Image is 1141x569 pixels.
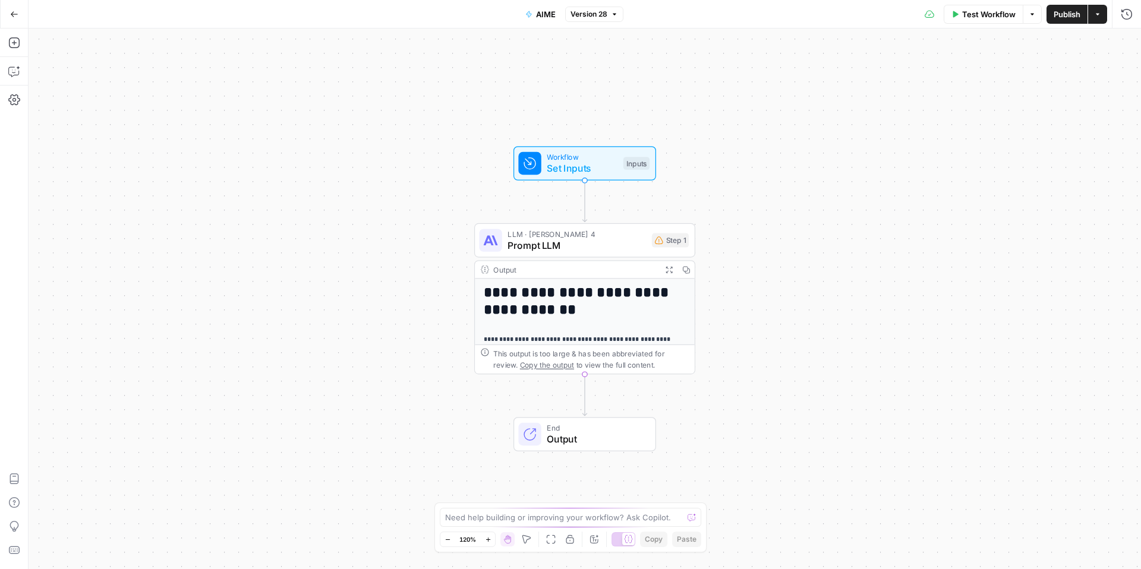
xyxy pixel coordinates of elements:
button: Version 28 [565,7,623,22]
span: LLM · [PERSON_NAME] 4 [508,228,646,239]
span: Set Inputs [547,161,617,175]
span: Copy the output [520,361,574,369]
span: AIME [536,8,556,20]
div: Inputs [623,157,650,170]
span: End [547,422,644,434]
g: Edge from start to step_1 [582,181,587,222]
button: Test Workflow [944,5,1023,24]
div: EndOutput [474,417,695,451]
button: Copy [640,532,667,547]
span: Prompt LLM [508,238,646,252]
div: This output is too large & has been abbreviated for review. to view the full content. [493,348,689,371]
span: Version 28 [570,9,607,20]
span: Test Workflow [962,8,1016,20]
span: Output [547,432,644,446]
div: Output [493,264,656,275]
span: Workflow [547,151,617,163]
span: Copy [645,534,663,545]
button: Publish [1047,5,1088,24]
button: Paste [672,532,701,547]
div: WorkflowSet InputsInputs [474,146,695,181]
button: AIME [518,5,563,24]
span: 120% [459,535,476,544]
div: Step 1 [652,233,689,248]
span: Paste [677,534,696,545]
g: Edge from step_1 to end [582,374,587,416]
span: Publish [1054,8,1080,20]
